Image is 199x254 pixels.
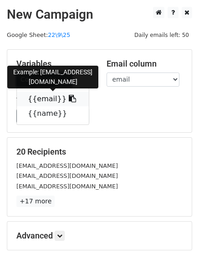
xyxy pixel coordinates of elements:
[16,59,93,69] h5: Variables
[16,231,183,241] h5: Advanced
[17,106,89,121] a: {{name}}
[153,210,199,254] iframe: Chat Widget
[7,7,192,22] h2: New Campaign
[17,92,89,106] a: {{email}}
[16,172,118,179] small: [EMAIL_ADDRESS][DOMAIN_NAME]
[131,30,192,40] span: Daily emails left: 50
[7,66,98,88] div: Example: [EMAIL_ADDRESS][DOMAIN_NAME]
[131,31,192,38] a: Daily emails left: 50
[107,59,183,69] h5: Email column
[16,162,118,169] small: [EMAIL_ADDRESS][DOMAIN_NAME]
[16,196,55,207] a: +17 more
[48,31,70,38] a: 22\9\25
[7,31,70,38] small: Google Sheet:
[16,183,118,190] small: [EMAIL_ADDRESS][DOMAIN_NAME]
[16,147,183,157] h5: 20 Recipients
